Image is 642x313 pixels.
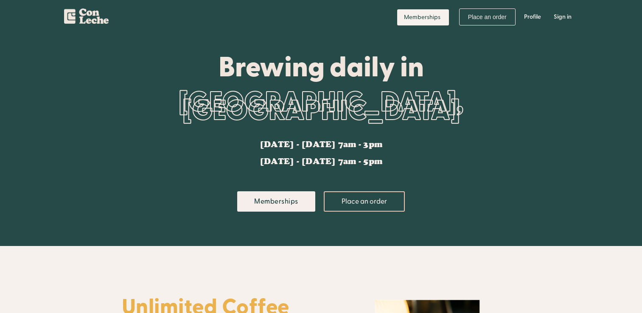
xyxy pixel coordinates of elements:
a: home [64,4,109,27]
a: Profile [518,4,547,30]
div: [GEOGRAPHIC_DATA], [GEOGRAPHIC_DATA] [122,81,521,132]
a: Memberships [397,9,449,25]
a: Sign in [547,4,578,30]
div: Brewing daily in [122,52,521,81]
a: Memberships [237,191,315,212]
a: Place an order [324,191,405,212]
a: Place an order [459,8,516,25]
div: [DATE] - [DATE] 7am - 3pm [DATE] - [DATE] 7am - 5pm [260,140,382,166]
